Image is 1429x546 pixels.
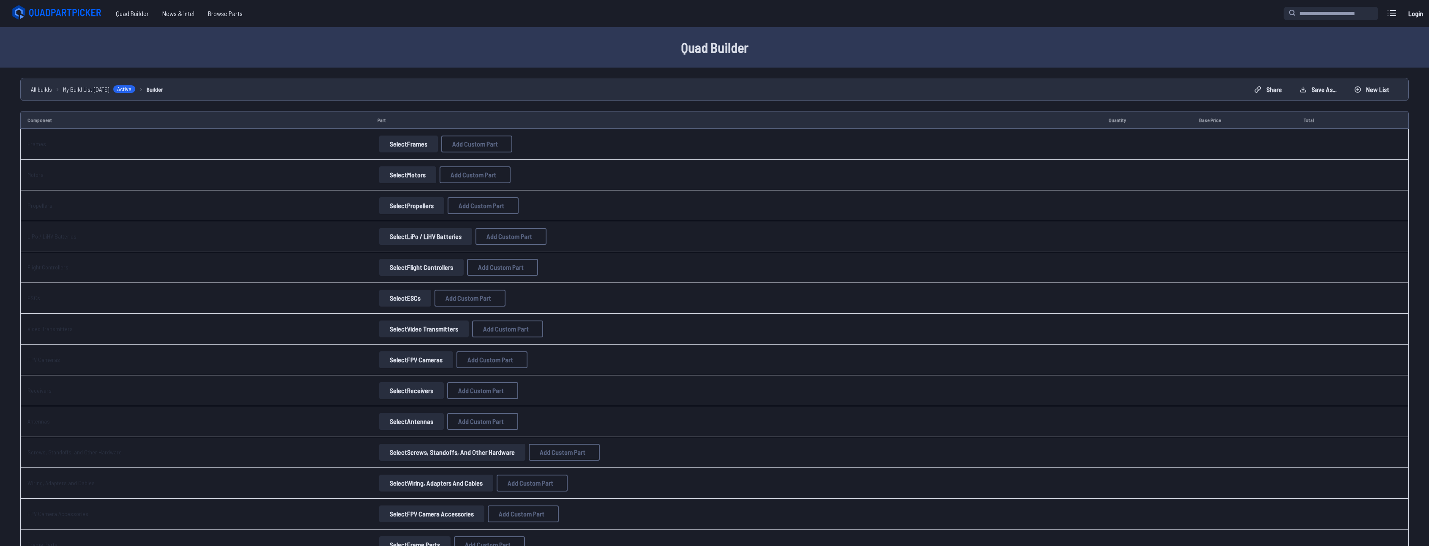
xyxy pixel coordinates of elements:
span: Add Custom Part [458,387,504,394]
a: All builds [31,85,52,94]
button: Share [1247,83,1289,96]
a: Video Transmitters [27,325,73,332]
a: SelectPropellers [377,197,446,214]
span: Add Custom Part [499,511,544,517]
a: My Build List [DATE]Active [63,85,136,94]
td: Base Price [1192,111,1297,129]
button: SelectVideo Transmitters [379,321,469,337]
button: SelectMotors [379,166,436,183]
a: SelectLiPo / LiHV Batteries [377,228,474,245]
span: Add Custom Part [452,141,498,147]
td: Total [1297,111,1368,129]
button: SelectESCs [379,290,431,307]
a: Browse Parts [201,5,249,22]
button: SelectLiPo / LiHV Batteries [379,228,472,245]
button: Add Custom Part [472,321,543,337]
a: Antennas [27,418,50,425]
a: SelectFPV Camera Accessories [377,505,486,522]
td: Quantity [1102,111,1193,129]
a: Quad Builder [109,5,156,22]
button: Add Custom Part [488,505,559,522]
span: Add Custom Part [458,418,504,425]
button: Add Custom Part [434,290,505,307]
button: Add Custom Part [475,228,546,245]
a: LiPo / LiHV Batteries [27,233,77,240]
span: Add Custom Part [467,356,513,363]
button: SelectWiring, Adapters and Cables [379,475,493,492]
td: Component [20,111,371,129]
button: Add Custom Part [448,197,519,214]
button: SelectFrames [379,136,438,152]
a: SelectVideo Transmitters [377,321,470,337]
span: Add Custom Part [451,171,496,178]
a: News & Intel [156,5,201,22]
h1: Quad Builder [444,37,985,57]
button: SelectReceivers [379,382,444,399]
a: SelectScrews, Standoffs, and Other Hardware [377,444,527,461]
button: Add Custom Part [441,136,512,152]
a: Flight Controllers [27,263,68,271]
button: Add Custom Part [467,259,538,276]
span: Add Custom Part [540,449,585,456]
span: Active [113,85,136,93]
button: SelectFlight Controllers [379,259,464,276]
td: Part [371,111,1101,129]
a: Login [1405,5,1426,22]
a: ESCs [27,294,40,302]
a: SelectFlight Controllers [377,259,465,276]
button: Add Custom Part [447,413,518,430]
a: Screws, Standoffs, and Other Hardware [27,448,122,456]
span: Add Custom Part [486,233,532,240]
button: Save as... [1292,83,1344,96]
span: Add Custom Part [445,295,491,302]
a: SelectAntennas [377,413,445,430]
span: Add Custom Part [478,264,524,271]
span: Add Custom Part [508,480,553,486]
a: Receivers [27,387,52,394]
button: Add Custom Part [529,444,600,461]
button: Add Custom Part [497,475,568,492]
a: SelectReceivers [377,382,445,399]
button: SelectPropellers [379,197,444,214]
button: SelectAntennas [379,413,444,430]
span: My Build List [DATE] [63,85,109,94]
a: Wiring, Adapters and Cables [27,479,95,486]
a: Motors [27,171,44,178]
button: SelectFPV Camera Accessories [379,505,484,522]
a: Builder [147,85,163,94]
a: FPV Camera Accessories [27,510,88,517]
span: Add Custom Part [483,326,529,332]
a: SelectWiring, Adapters and Cables [377,475,495,492]
a: FPV Cameras [27,356,60,363]
span: Add Custom Part [459,202,504,209]
a: SelectFPV Cameras [377,351,455,368]
button: Add Custom Part [447,382,518,399]
a: SelectESCs [377,290,433,307]
button: Add Custom Part [440,166,511,183]
button: Add Custom Part [456,351,527,368]
button: SelectFPV Cameras [379,351,453,368]
a: SelectMotors [377,166,438,183]
button: SelectScrews, Standoffs, and Other Hardware [379,444,525,461]
a: Propellers [27,202,52,209]
a: SelectFrames [377,136,440,152]
button: New List [1347,83,1396,96]
a: Frames [27,140,46,147]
